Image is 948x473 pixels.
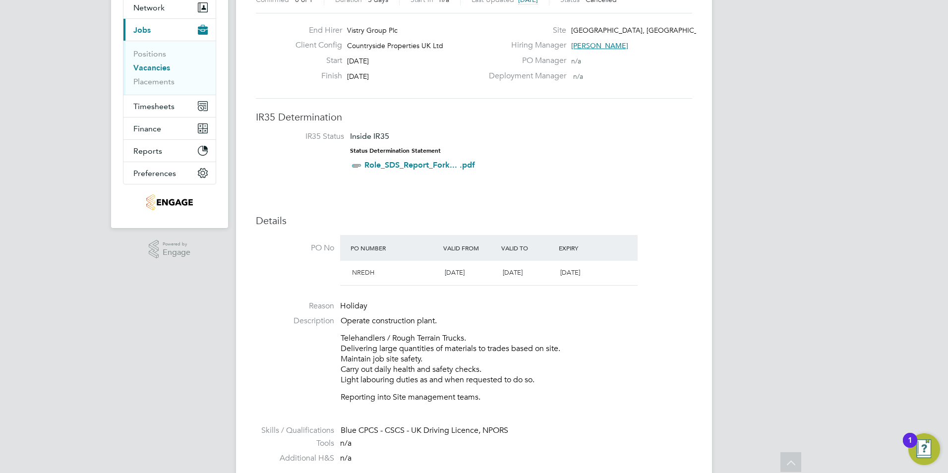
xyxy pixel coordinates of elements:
span: Jobs [133,25,151,35]
label: Start [288,56,342,66]
label: Finish [288,71,342,81]
span: Vistry Group Plc [347,26,398,35]
span: NREDH [352,268,374,277]
a: Role_SDS_Report_Fork... .pdf [364,160,475,170]
span: [DATE] [445,268,465,277]
label: Site [483,25,566,36]
p: Reporting into Site management teams. [341,392,692,403]
label: PO Manager [483,56,566,66]
div: Expiry [556,239,614,257]
div: 1 [908,440,912,453]
label: End Hirer [288,25,342,36]
label: Deployment Manager [483,71,566,81]
div: Blue CPCS - CSCS - UK Driving Licence, NPORS [341,425,692,436]
label: Client Config [288,40,342,51]
a: Positions [133,49,166,59]
span: [DATE] [347,57,369,65]
button: Open Resource Center, 1 new notification [908,433,940,465]
span: [DATE] [347,72,369,81]
span: Inside IR35 [350,131,389,141]
span: Countryside Properties UK Ltd [347,41,443,50]
a: Placements [133,77,175,86]
span: [DATE] [560,268,580,277]
span: Powered by [163,240,190,248]
label: Reason [256,301,334,311]
span: Preferences [133,169,176,178]
div: Valid To [499,239,557,257]
span: Finance [133,124,161,133]
span: Timesheets [133,102,175,111]
div: Jobs [123,41,216,95]
span: [DATE] [503,268,523,277]
span: n/a [573,72,583,81]
span: Network [133,3,165,12]
h3: Details [256,214,692,227]
span: n/a [340,453,352,463]
label: PO No [256,243,334,253]
button: Finance [123,118,216,139]
label: IR35 Status [266,131,344,142]
div: Valid From [441,239,499,257]
a: Vacancies [133,63,170,72]
p: Telehandlers / Rough Terrain Trucks. Delivering large quantities of materials to trades based on ... [341,333,692,385]
label: Description [256,316,334,326]
a: Powered byEngage [149,240,191,259]
a: Go to home page [123,194,216,210]
div: PO Number [348,239,441,257]
label: Hiring Manager [483,40,566,51]
strong: Status Determination Statement [350,147,441,154]
p: Operate construction plant. [341,316,692,326]
button: Reports [123,140,216,162]
button: Jobs [123,19,216,41]
label: Additional H&S [256,453,334,464]
label: Tools [256,438,334,449]
span: n/a [340,438,352,448]
span: n/a [571,57,581,65]
h3: IR35 Determination [256,111,692,123]
span: Holiday [340,301,367,311]
span: [PERSON_NAME] [571,41,628,50]
span: Engage [163,248,190,257]
button: Preferences [123,162,216,184]
button: Timesheets [123,95,216,117]
img: thornbaker-logo-retina.png [146,194,192,210]
label: Skills / Qualifications [256,425,334,436]
span: Reports [133,146,162,156]
span: [GEOGRAPHIC_DATA], [GEOGRAPHIC_DATA] [571,26,718,35]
